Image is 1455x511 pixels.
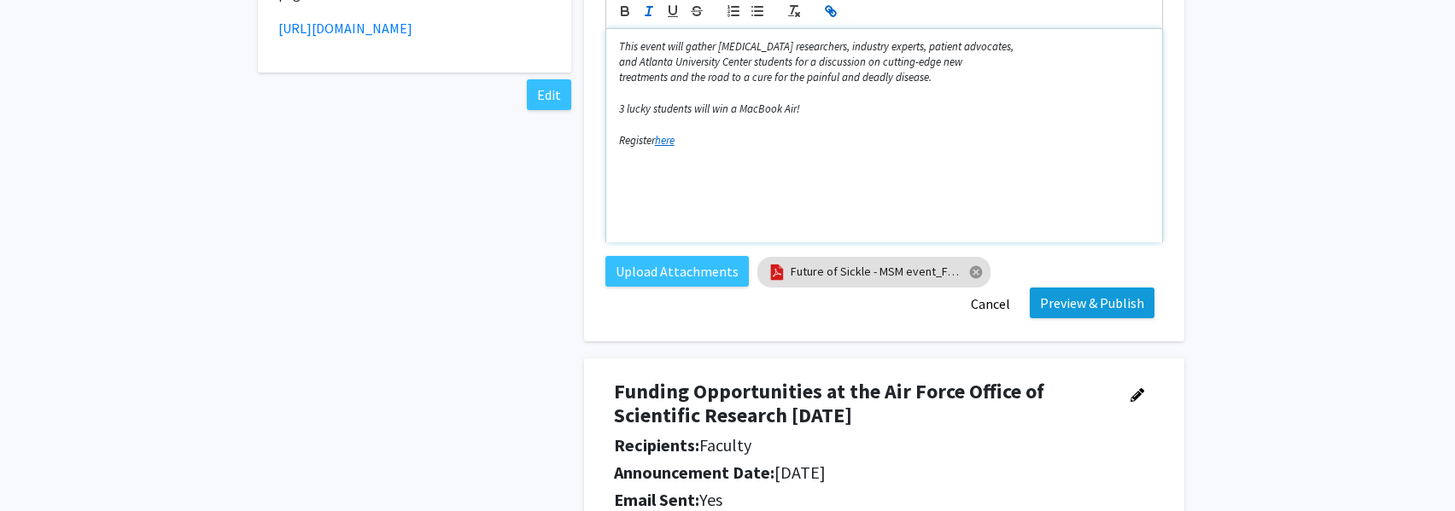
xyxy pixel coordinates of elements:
[614,462,774,483] b: Announcement Date:
[614,435,1107,456] h5: Faculty
[655,133,675,148] a: here
[619,102,800,116] em: 3 lucky students will win a MacBook Air!
[13,434,73,498] iframe: Chat
[768,263,786,282] img: pdf_icon.png
[527,79,571,110] button: Edit
[619,55,962,69] em: and Atlanta University Center students for a discussion on cutting-edge new
[614,462,1107,483] h5: [DATE]
[968,264,984,280] mat-icon: cancel
[619,133,655,148] em: Register
[1030,287,1154,318] button: Preview & Publish
[614,489,699,510] b: Email Sent:
[614,490,1107,510] h5: Yes
[619,70,932,84] em: treatments and the road to a cure for the painful and deadly disease.
[614,380,1107,429] h4: Funding Opportunities at the Air Force Office of Scientific Research [DATE]
[791,263,961,281] a: Future of Sickle - MSM event_Fall 2025
[614,434,699,456] b: Recipients:
[278,20,412,37] a: [URL][DOMAIN_NAME]
[960,287,1021,320] button: Cancel
[619,39,1014,54] em: This event will gather [MEDICAL_DATA] researchers, industry experts, patient advocates,
[605,256,749,287] label: Upload Attachments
